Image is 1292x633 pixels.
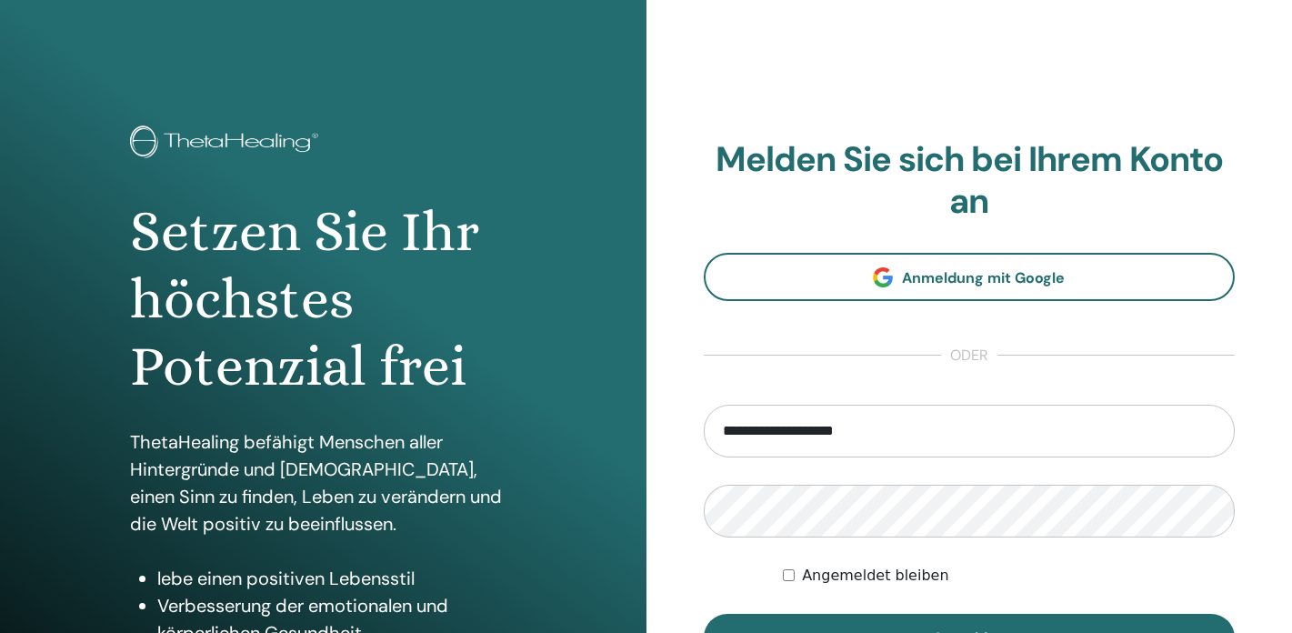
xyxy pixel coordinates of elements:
h1: Setzen Sie Ihr höchstes Potenzial frei [130,198,516,401]
span: Anmeldung mit Google [902,268,1065,287]
p: ThetaHealing befähigt Menschen aller Hintergründe und [DEMOGRAPHIC_DATA], einen Sinn zu finden, L... [130,428,516,538]
div: Keep me authenticated indefinitely or until I manually logout [783,565,1235,587]
a: Anmeldung mit Google [704,253,1236,301]
label: Angemeldet bleiben [802,565,948,587]
span: oder [941,345,997,367]
h2: Melden Sie sich bei Ihrem Konto an [704,139,1236,222]
li: lebe einen positiven Lebensstil [157,565,516,592]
